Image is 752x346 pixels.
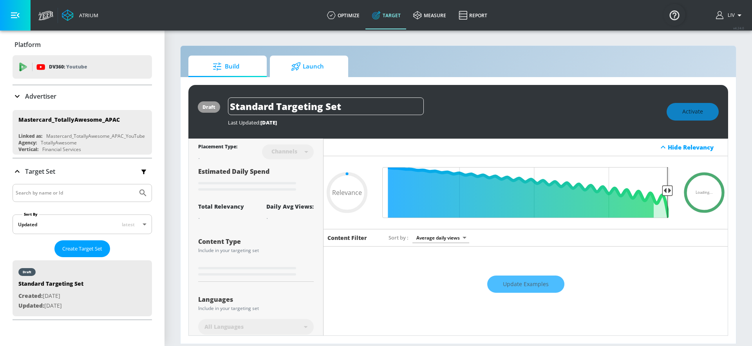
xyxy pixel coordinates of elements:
span: login as: liv.ho@zefr.com [725,13,735,18]
span: Estimated Daily Spend [198,167,269,176]
span: Created: [18,292,43,299]
span: All Languages [204,323,244,331]
span: [DATE] [260,119,277,126]
div: Vertical: [18,146,38,153]
div: Financial Services [42,146,81,153]
p: Advertiser [25,92,56,101]
div: draft [202,104,215,110]
span: Relevance [332,189,362,196]
span: Create Target Set [62,244,102,253]
span: Sort by [389,234,409,241]
input: Final Threshold [378,167,673,218]
a: optimize [321,1,366,29]
div: Total Relevancy [198,203,244,210]
div: DV360: Youtube [13,55,152,79]
div: Target Set [13,184,152,319]
div: Average daily views [412,232,469,243]
div: TotallyAwesome [41,139,77,146]
a: Target [366,1,407,29]
span: Build [196,57,256,76]
div: draft [23,270,31,274]
button: Liv [716,11,744,20]
div: Hide Relevancy [324,139,728,156]
div: Estimated Daily Spend [198,167,314,193]
div: Content Type [198,238,314,245]
nav: list of Target Set [13,257,152,319]
span: latest [122,221,135,228]
div: Mastercard_TotallyAwesome_APACLinked as:Mastercard_TotallyAwesome_APAC_YouTubeAgency:TotallyAweso... [13,110,152,155]
div: Agency: [18,139,37,146]
div: Include in your targeting set [198,306,314,311]
div: Languages [198,296,314,303]
p: DV360: [49,63,87,71]
div: Linked as: [18,133,42,139]
p: Platform [14,40,41,49]
div: Atrium [76,12,98,19]
div: Mastercard_TotallyAwesome_APAC_YouTube [46,133,145,139]
div: Last Updated: [228,119,659,126]
button: Open Resource Center [663,4,685,26]
span: Launch [278,57,337,76]
p: Target Set [25,167,55,176]
a: Report [452,1,493,29]
a: measure [407,1,452,29]
div: Include in your targeting set [198,248,314,253]
div: Platform [13,34,152,56]
div: All Languages [198,319,314,335]
input: Search by name or Id [16,188,134,198]
a: Atrium [62,9,98,21]
div: Updated [18,221,37,228]
div: Placement Type: [198,143,237,151]
div: Target Set [13,159,152,184]
div: Standard Targeting Set [18,280,83,291]
div: Channels [268,148,301,155]
span: Updated: [18,302,44,309]
p: [DATE] [18,291,83,301]
h6: Content Filter [327,234,367,241]
p: [DATE] [18,301,83,311]
div: Hide Relevancy [668,143,723,151]
span: Loading... [696,191,713,195]
p: Youtube [66,63,87,71]
label: Sort By [22,212,39,217]
button: Create Target Set [54,240,110,257]
span: v 4.24.0 [733,26,744,30]
div: Daily Avg Views: [266,203,314,210]
div: draftStandard Targeting SetCreated:[DATE]Updated:[DATE] [13,260,152,316]
div: Mastercard_TotallyAwesome_APAC [18,116,120,123]
div: Advertiser [13,85,152,107]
